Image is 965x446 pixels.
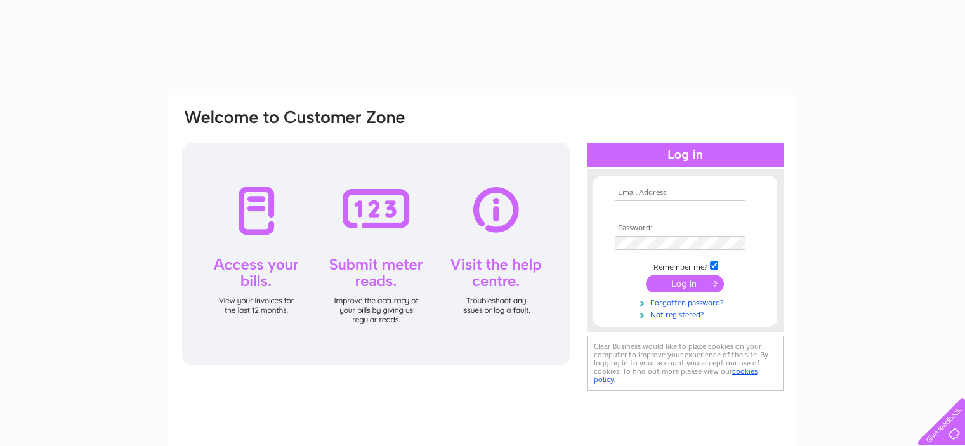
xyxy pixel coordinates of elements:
td: Remember me? [612,259,759,272]
div: Clear Business would like to place cookies on your computer to improve your experience of the sit... [587,336,784,391]
a: Not registered? [615,308,759,320]
input: Submit [646,275,724,292]
a: Forgotten password? [615,296,759,308]
th: Password: [612,224,759,233]
th: Email Address: [612,188,759,197]
a: cookies policy [594,367,758,384]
